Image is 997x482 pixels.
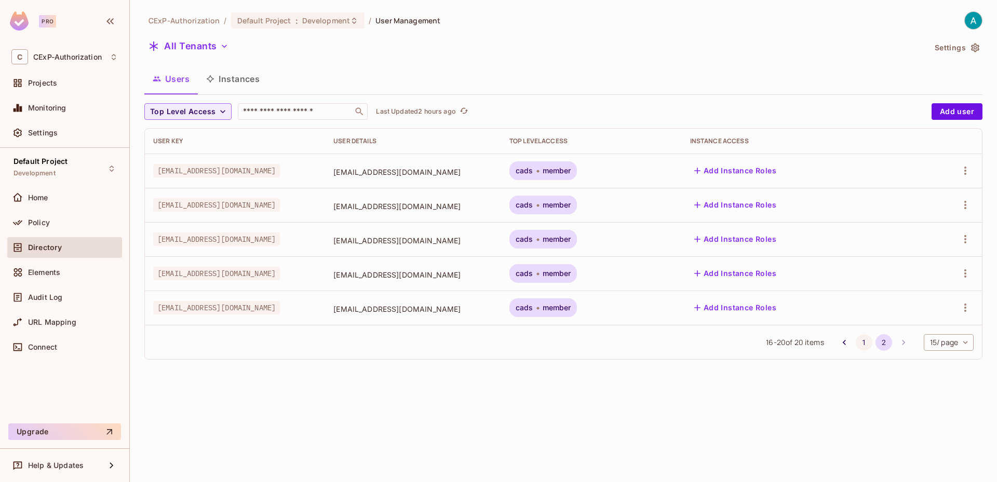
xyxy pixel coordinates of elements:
button: Upgrade [8,423,121,440]
button: Users [144,66,198,92]
span: cads [516,235,533,243]
div: 15 / page [924,334,974,351]
span: [EMAIL_ADDRESS][DOMAIN_NAME] [333,201,493,211]
span: [EMAIL_ADDRESS][DOMAIN_NAME] [333,270,493,280]
span: Default Project [237,16,291,25]
span: User Management [375,16,440,25]
span: URL Mapping [28,318,76,326]
span: Top Level Access [150,105,215,118]
button: Go to previous page [836,334,853,351]
span: member [543,201,571,209]
span: Default Project [14,157,68,166]
button: Instances [198,66,268,92]
span: cads [516,269,533,278]
span: [EMAIL_ADDRESS][DOMAIN_NAME] [153,198,280,212]
span: [EMAIL_ADDRESS][DOMAIN_NAME] [333,167,493,177]
span: Projects [28,79,57,87]
button: Add Instance Roles [690,299,780,316]
span: Elements [28,268,60,277]
span: [EMAIL_ADDRESS][DOMAIN_NAME] [153,301,280,314]
span: [EMAIL_ADDRESS][DOMAIN_NAME] [333,236,493,245]
div: User Details [333,137,493,145]
span: [EMAIL_ADDRESS][DOMAIN_NAME] [153,267,280,280]
button: Go to page 1 [856,334,872,351]
span: C [11,49,28,64]
nav: pagination navigation [834,334,913,351]
span: Home [28,194,48,202]
div: Instance Access [690,137,902,145]
span: [EMAIL_ADDRESS][DOMAIN_NAME] [153,232,280,246]
span: the active workspace [149,16,220,25]
span: Settings [28,129,58,137]
span: Audit Log [28,293,62,301]
div: Pro [39,15,56,27]
button: Add Instance Roles [690,197,780,213]
span: refresh [460,106,468,117]
span: Directory [28,243,62,252]
span: member [543,235,571,243]
img: Authorization CExP [965,12,982,29]
button: page 2 [875,334,892,351]
span: member [543,167,571,175]
button: Add Instance Roles [690,265,780,282]
span: cads [516,201,533,209]
div: Top Level Access [509,137,673,145]
span: Workspace: CExP-Authorization [33,53,102,61]
span: [EMAIL_ADDRESS][DOMAIN_NAME] [153,164,280,177]
p: Last Updated 2 hours ago [376,107,455,116]
button: Add Instance Roles [690,162,780,179]
span: cads [516,304,533,312]
button: refresh [458,105,470,118]
button: Settings [931,39,982,56]
span: Click to refresh data [456,105,470,118]
span: Development [302,16,350,25]
span: Help & Updates [28,461,84,470]
span: 16 - 20 of 20 items [766,337,824,348]
span: member [543,304,571,312]
img: SReyMgAAAABJRU5ErkJggg== [10,11,29,31]
span: : [295,17,299,25]
span: Connect [28,343,57,351]
span: Policy [28,218,50,227]
span: cads [516,167,533,175]
span: member [543,269,571,278]
button: Add Instance Roles [690,231,780,247]
span: Monitoring [28,104,66,112]
li: / [369,16,371,25]
li: / [224,16,226,25]
div: User Key [153,137,317,145]
span: Development [14,169,56,177]
button: All Tenants [144,38,233,54]
button: Top Level Access [144,103,232,120]
button: Add user [932,103,982,120]
span: [EMAIL_ADDRESS][DOMAIN_NAME] [333,304,493,314]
